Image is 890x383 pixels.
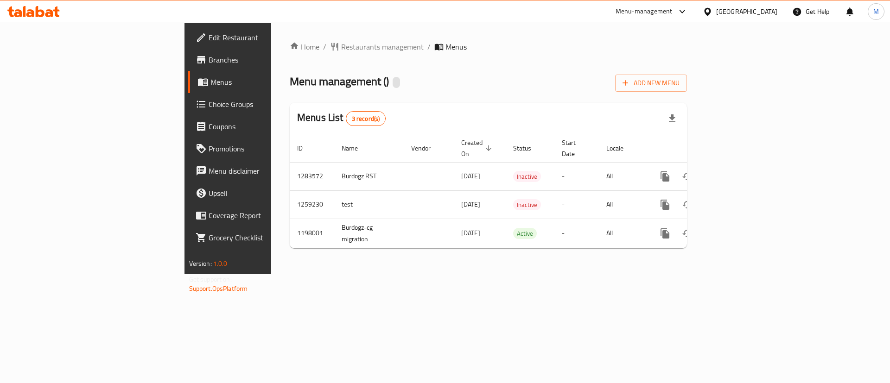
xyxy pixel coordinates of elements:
button: Change Status [676,222,699,245]
span: Vendor [411,143,443,154]
button: more [654,165,676,188]
a: Upsell [188,182,333,204]
span: Locale [606,143,636,154]
div: Total records count [346,111,386,126]
table: enhanced table [290,134,750,248]
button: Change Status [676,194,699,216]
a: Support.OpsPlatform [189,283,248,295]
li: / [427,41,431,52]
span: Branches [209,54,326,65]
span: Restaurants management [341,41,424,52]
nav: breadcrumb [290,41,687,52]
button: more [654,194,676,216]
span: Upsell [209,188,326,199]
button: Add New Menu [615,75,687,92]
span: [DATE] [461,198,480,210]
a: Menus [188,71,333,93]
div: Export file [661,107,683,130]
a: Branches [188,49,333,71]
span: Get support on: [189,273,232,285]
a: Coupons [188,115,333,138]
span: Active [513,228,537,239]
span: Grocery Checklist [209,232,326,243]
td: Burdogz-cg migration [334,219,404,248]
h2: Menus List [297,111,386,126]
a: Restaurants management [330,41,424,52]
td: All [599,162,647,190]
span: Start Date [562,137,588,159]
span: Coupons [209,121,326,132]
span: 3 record(s) [346,114,386,123]
span: Coverage Report [209,210,326,221]
th: Actions [647,134,750,163]
span: Inactive [513,200,541,210]
span: Add New Menu [623,77,680,89]
span: Promotions [209,143,326,154]
td: test [334,190,404,219]
span: Inactive [513,171,541,182]
td: - [554,219,599,248]
span: Edit Restaurant [209,32,326,43]
span: Menu management ( ) [290,71,389,92]
td: Burdogz RST [334,162,404,190]
span: M [873,6,879,17]
span: 1.0.0 [213,257,228,270]
span: Menus [445,41,467,52]
a: Grocery Checklist [188,226,333,249]
span: Created On [461,137,495,159]
span: [DATE] [461,227,480,239]
a: Menu disclaimer [188,160,333,182]
a: Edit Restaurant [188,26,333,49]
span: Choice Groups [209,99,326,110]
span: Menus [210,76,326,88]
div: Inactive [513,199,541,210]
a: Promotions [188,138,333,160]
a: Choice Groups [188,93,333,115]
button: Change Status [676,165,699,188]
td: All [599,190,647,219]
div: Active [513,228,537,239]
td: - [554,190,599,219]
span: [DATE] [461,170,480,182]
td: - [554,162,599,190]
div: [GEOGRAPHIC_DATA] [716,6,777,17]
span: ID [297,143,315,154]
div: Menu-management [616,6,673,17]
div: Inactive [513,171,541,182]
span: Name [342,143,370,154]
td: All [599,219,647,248]
span: Menu disclaimer [209,165,326,176]
button: more [654,222,676,245]
a: Coverage Report [188,204,333,226]
span: Version: [189,257,212,270]
span: Status [513,143,543,154]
